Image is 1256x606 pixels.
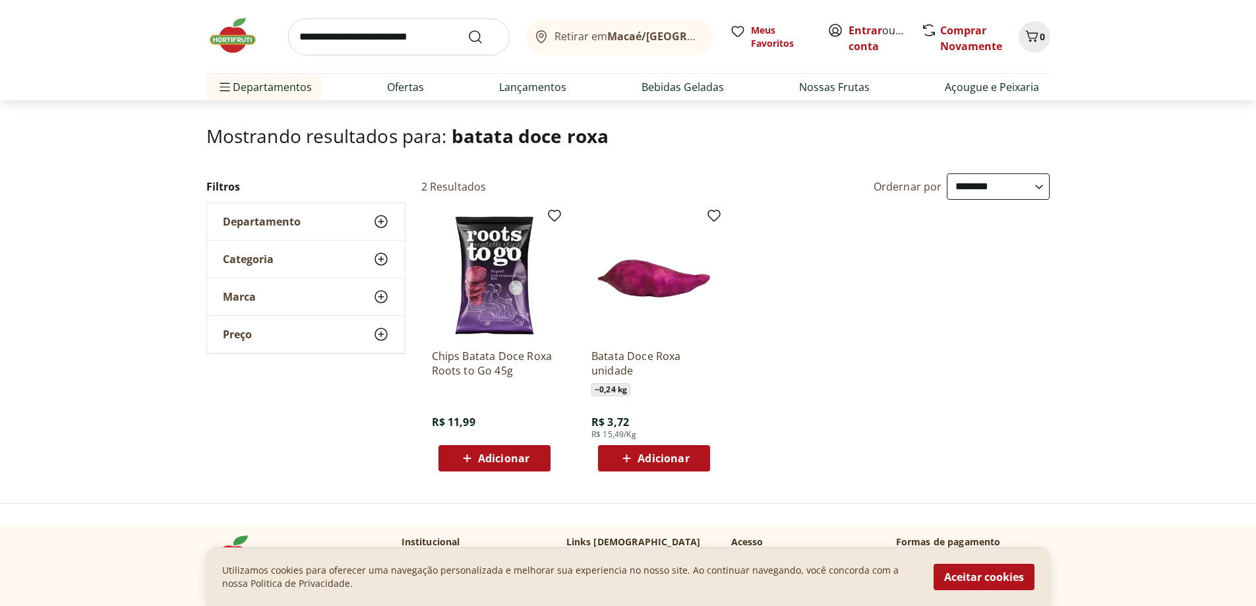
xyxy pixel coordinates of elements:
button: Menu [217,71,233,103]
span: batata doce roxa [452,123,609,148]
span: Categoria [223,253,274,266]
button: Departamento [207,203,405,240]
a: Criar conta [849,23,921,53]
button: Carrinho [1019,21,1050,53]
span: R$ 11,99 [432,415,475,429]
p: Utilizamos cookies para oferecer uma navegação personalizada e melhorar sua experiencia no nosso ... [222,564,918,590]
a: Batata Doce Roxa unidade [591,349,717,378]
label: Ordernar por [874,179,942,194]
p: Institucional [402,535,460,549]
button: Preço [207,316,405,353]
button: Retirar emMacaé/[GEOGRAPHIC_DATA] [525,18,714,55]
span: Retirar em [554,30,700,42]
h1: Mostrando resultados para: [206,125,1050,146]
p: Formas de pagamento [896,535,1050,549]
span: ou [849,22,907,54]
a: Açougue e Peixaria [945,79,1039,95]
a: Chips Batata Doce Roxa Roots to Go 45g [432,349,557,378]
a: Comprar Novamente [940,23,1002,53]
h2: Filtros [206,173,405,200]
button: Aceitar cookies [934,564,1034,590]
span: 0 [1040,30,1045,43]
button: Submit Search [467,29,499,45]
span: Adicionar [638,453,689,464]
p: Links [DEMOGRAPHIC_DATA] [566,535,701,549]
button: Categoria [207,241,405,278]
span: Meus Favoritos [751,24,812,50]
span: ~ 0,24 kg [591,383,630,396]
p: Acesso [731,535,763,549]
input: search [288,18,510,55]
img: Batata Doce Roxa unidade [591,213,717,338]
span: R$ 15,49/Kg [591,429,636,440]
button: Adicionar [438,445,551,471]
a: Entrar [849,23,882,38]
img: Hortifruti [206,535,272,575]
button: Marca [207,278,405,315]
img: Hortifruti [206,16,272,55]
button: Adicionar [598,445,710,471]
span: R$ 3,72 [591,415,629,429]
span: Departamentos [217,71,312,103]
a: Bebidas Geladas [642,79,724,95]
span: Adicionar [478,453,529,464]
a: Nossas Frutas [799,79,870,95]
span: Preço [223,328,252,341]
span: Marca [223,290,256,303]
h2: 2 Resultados [421,179,487,194]
img: Chips Batata Doce Roxa Roots to Go 45g [432,213,557,338]
a: Lançamentos [499,79,566,95]
b: Macaé/[GEOGRAPHIC_DATA] [607,29,755,44]
a: Ofertas [387,79,424,95]
span: Departamento [223,215,301,228]
a: Meus Favoritos [730,24,812,50]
